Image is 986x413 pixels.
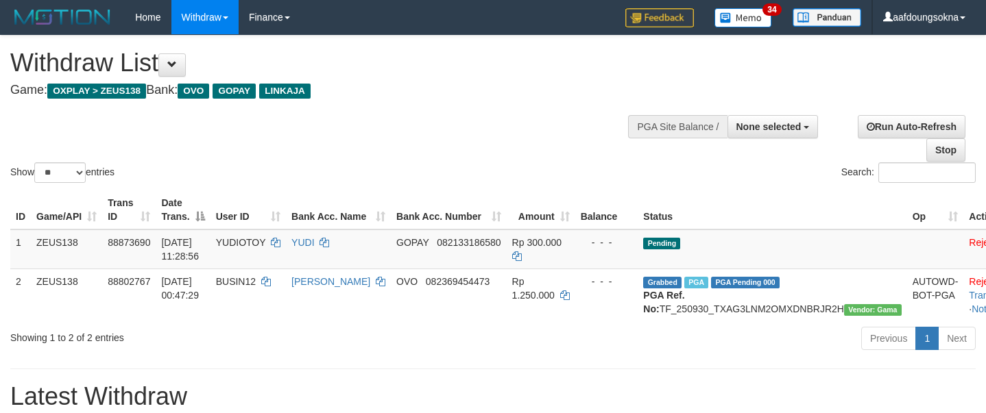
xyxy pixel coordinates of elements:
h1: Withdraw List [10,49,644,77]
span: LINKAJA [259,84,311,99]
td: TF_250930_TXAG3LNM2OMXDNBRJR2H [638,268,906,321]
span: Pending [643,238,680,249]
span: Rp 300.000 [512,237,562,248]
span: None selected [736,121,802,132]
th: Balance [575,190,638,229]
img: Feedback.jpg [625,8,694,27]
div: - - - [581,275,633,288]
span: Vendor URL: https://trx31.1velocity.biz [844,304,902,316]
img: panduan.png [793,8,861,27]
th: Status [638,190,906,229]
span: PGA Pending [711,277,780,288]
a: 1 [915,327,939,350]
span: Copy 082369454473 to clipboard [426,276,490,287]
h4: Game: Bank: [10,84,644,97]
div: PGA Site Balance / [628,115,727,138]
td: ZEUS138 [31,229,102,269]
a: Run Auto-Refresh [858,115,965,138]
a: Next [938,327,976,350]
span: 88873690 [108,237,150,248]
span: BUSIN12 [216,276,256,287]
img: MOTION_logo.png [10,7,115,27]
td: ZEUS138 [31,268,102,321]
span: Rp 1.250.000 [512,276,555,301]
img: Button%20Memo.svg [714,8,772,27]
div: Showing 1 to 2 of 2 entries [10,325,400,345]
span: [DATE] 11:28:56 [161,237,199,262]
span: OVO [396,276,418,287]
label: Search: [841,162,976,183]
span: OVO [178,84,209,99]
input: Search: [878,162,976,183]
th: User ID: activate to sort column ascending [211,190,286,229]
th: Bank Acc. Name: activate to sort column ascending [286,190,391,229]
button: None selected [728,115,819,138]
select: Showentries [34,162,86,183]
th: Amount: activate to sort column ascending [507,190,575,229]
a: Stop [926,138,965,162]
a: Previous [861,327,916,350]
td: 1 [10,229,31,269]
span: Copy 082133186580 to clipboard [437,237,501,248]
th: Op: activate to sort column ascending [907,190,964,229]
span: Grabbed [643,277,682,288]
h1: Latest Withdraw [10,383,976,410]
span: [DATE] 00:47:29 [161,276,199,301]
a: YUDI [291,237,314,248]
label: Show entries [10,162,115,183]
span: YUDIOTOY [216,237,266,248]
span: GOPAY [213,84,256,99]
span: 34 [762,3,781,16]
th: Trans ID: activate to sort column ascending [102,190,156,229]
th: ID [10,190,31,229]
th: Date Trans.: activate to sort column descending [156,190,210,229]
th: Bank Acc. Number: activate to sort column ascending [391,190,507,229]
span: 88802767 [108,276,150,287]
a: [PERSON_NAME] [291,276,370,287]
span: Marked by aafsreyleap [684,277,708,288]
td: AUTOWD-BOT-PGA [907,268,964,321]
span: GOPAY [396,237,429,248]
th: Game/API: activate to sort column ascending [31,190,102,229]
td: 2 [10,268,31,321]
b: PGA Ref. No: [643,290,684,314]
div: - - - [581,236,633,249]
span: OXPLAY > ZEUS138 [47,84,146,99]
